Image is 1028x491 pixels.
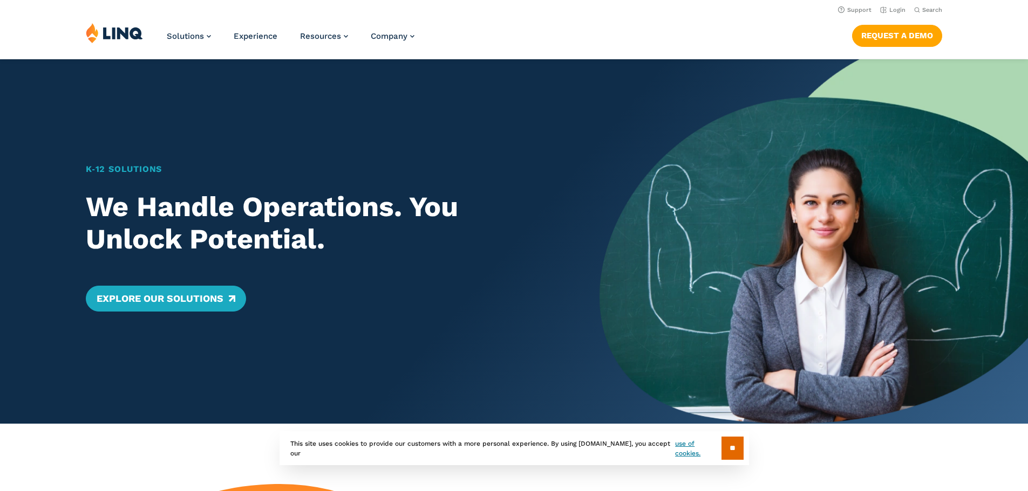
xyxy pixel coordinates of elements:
[600,59,1028,424] img: Home Banner
[852,25,942,46] a: Request a Demo
[167,23,414,58] nav: Primary Navigation
[914,6,942,14] button: Open Search Bar
[234,31,277,41] a: Experience
[852,23,942,46] nav: Button Navigation
[922,6,942,13] span: Search
[880,6,906,13] a: Login
[280,431,749,465] div: This site uses cookies to provide our customers with a more personal experience. By using [DOMAIN...
[86,23,143,43] img: LINQ | K‑12 Software
[371,31,414,41] a: Company
[86,191,558,255] h2: We Handle Operations. You Unlock Potential.
[371,31,407,41] span: Company
[300,31,341,41] span: Resources
[675,439,721,458] a: use of cookies.
[86,163,558,176] h1: K‑12 Solutions
[838,6,872,13] a: Support
[300,31,348,41] a: Resources
[167,31,211,41] a: Solutions
[167,31,204,41] span: Solutions
[86,286,246,312] a: Explore Our Solutions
